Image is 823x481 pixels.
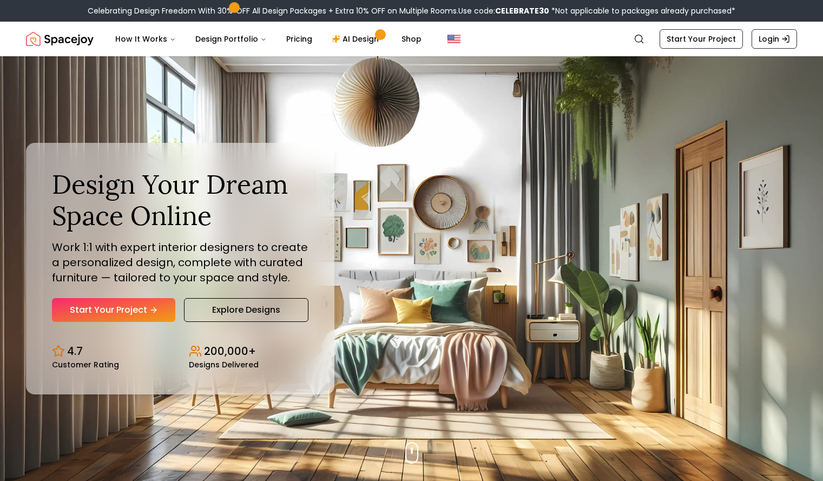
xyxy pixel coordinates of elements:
[26,28,94,50] img: Spacejoy Logo
[549,5,735,16] span: *Not applicable to packages already purchased*
[204,344,256,359] p: 200,000+
[107,28,430,50] nav: Main
[187,28,275,50] button: Design Portfolio
[278,28,321,50] a: Pricing
[26,22,797,56] nav: Global
[26,28,94,50] a: Spacejoy
[67,344,83,359] p: 4.7
[52,240,308,285] p: Work 1:1 with expert interior designers to create a personalized design, complete with curated fu...
[323,28,391,50] a: AI Design
[189,361,259,368] small: Designs Delivered
[447,32,460,45] img: United States
[88,5,735,16] div: Celebrating Design Freedom With 30% OFF All Design Packages + Extra 10% OFF on Multiple Rooms.
[52,169,308,231] h1: Design Your Dream Space Online
[393,28,430,50] a: Shop
[52,298,175,322] a: Start Your Project
[752,29,797,49] a: Login
[52,361,119,368] small: Customer Rating
[495,5,549,16] b: CELEBRATE30
[52,335,308,368] div: Design stats
[184,298,308,322] a: Explore Designs
[458,5,549,16] span: Use code:
[107,28,185,50] button: How It Works
[660,29,743,49] a: Start Your Project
